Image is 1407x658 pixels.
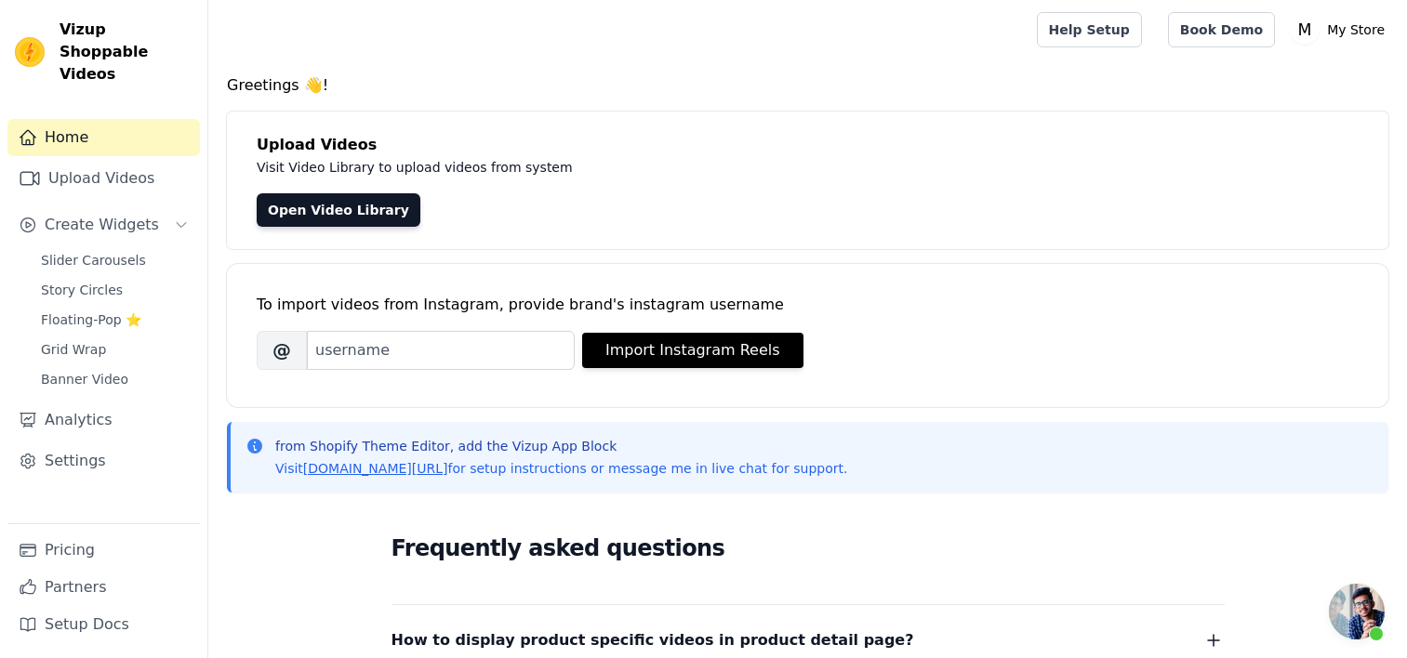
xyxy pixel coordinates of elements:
[41,340,106,359] span: Grid Wrap
[257,156,1090,178] p: Visit Video Library to upload videos from system
[1290,13,1392,46] button: M My Store
[7,160,200,197] a: Upload Videos
[60,19,192,86] span: Vizup Shoppable Videos
[7,206,200,243] button: Create Widgets
[392,627,1225,653] button: How to display product specific videos in product detail page?
[392,530,1225,567] h2: Frequently asked questions
[7,119,200,156] a: Home
[30,277,200,303] a: Story Circles
[275,459,847,478] p: Visit for setup instructions or message me in live chat for support.
[41,281,123,299] span: Story Circles
[307,331,575,370] input: username
[1037,12,1142,47] a: Help Setup
[392,627,914,653] span: How to display product specific videos in product detail page?
[303,461,448,476] a: [DOMAIN_NAME][URL]
[30,366,200,392] a: Banner Video
[582,333,803,368] button: Import Instagram Reels
[30,307,200,333] a: Floating-Pop ⭐
[257,331,307,370] span: @
[7,442,200,480] a: Settings
[1320,13,1392,46] p: My Store
[30,336,200,362] a: Grid Wrap
[30,247,200,273] a: Slider Carousels
[1168,12,1275,47] a: Book Demo
[1329,584,1385,639] a: Open chat
[45,214,159,236] span: Create Widgets
[41,370,128,388] span: Banner Video
[41,310,141,329] span: Floating-Pop ⭐
[275,437,847,455] p: from Shopify Theme Editor, add the Vizup App Block
[1298,20,1312,39] text: M
[257,294,1359,316] div: To import videos from Instagram, provide brand's instagram username
[257,134,1359,156] h4: Upload Videos
[7,569,200,606] a: Partners
[7,606,200,643] a: Setup Docs
[227,74,1388,97] h4: Greetings 👋!
[7,532,200,569] a: Pricing
[15,37,45,67] img: Vizup
[257,193,420,227] a: Open Video Library
[41,251,146,270] span: Slider Carousels
[7,401,200,439] a: Analytics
